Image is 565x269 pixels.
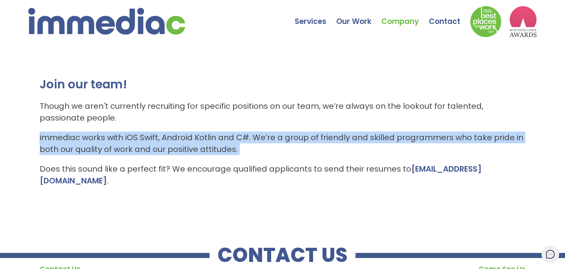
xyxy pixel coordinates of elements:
[295,2,336,29] a: Services
[40,132,525,155] p: immediac works with iOS Swift, Android Kotlin and C#. We’re a group of friendly and skilled progr...
[40,77,525,92] h2: Join our team!
[470,6,501,37] img: Down
[336,2,381,29] a: Our Work
[40,100,525,124] p: Though we aren't currently recruiting for specific positions on our team, we’re always on the loo...
[429,2,470,29] a: Contact
[28,8,185,35] img: immediac
[509,6,537,37] img: logo2_wea_nobg.webp
[381,2,429,29] a: Company
[210,247,355,263] h2: CONTACT US
[40,163,525,187] p: Does this sound like a perfect fit? We encourage qualified applicants to send their resumes to .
